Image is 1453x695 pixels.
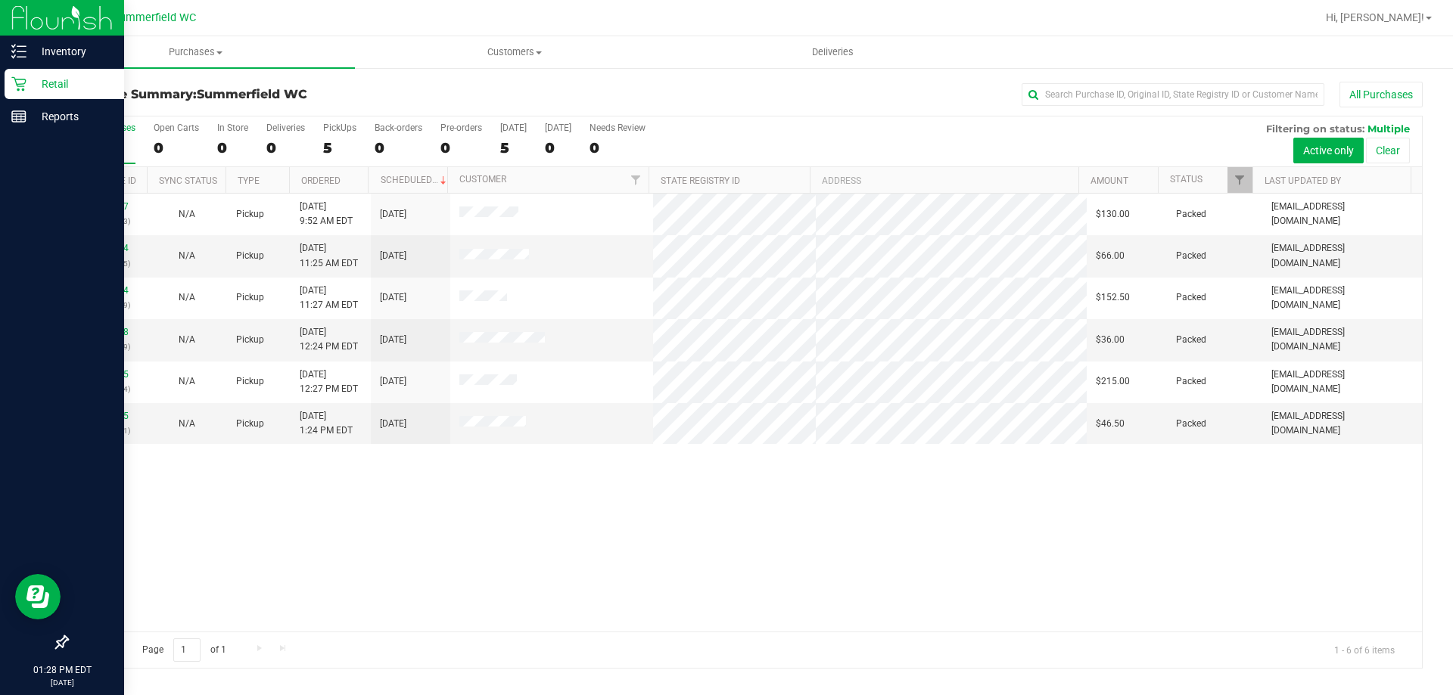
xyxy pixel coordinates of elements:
inline-svg: Inventory [11,44,26,59]
button: Clear [1366,138,1410,163]
span: Not Applicable [179,292,195,303]
span: [EMAIL_ADDRESS][DOMAIN_NAME] [1271,325,1413,354]
span: [DATE] 1:24 PM EDT [300,409,353,438]
div: 5 [500,139,527,157]
button: Active only [1293,138,1364,163]
span: [DATE] 12:27 PM EDT [300,368,358,396]
button: N/A [179,417,195,431]
div: Open Carts [154,123,199,133]
a: Customers [355,36,674,68]
span: $36.00 [1096,333,1125,347]
input: 1 [173,638,201,662]
div: In Store [217,123,248,133]
span: [DATE] 12:24 PM EDT [300,325,358,354]
span: Packed [1176,290,1206,305]
span: $130.00 [1096,207,1130,222]
a: Scheduled [381,175,450,185]
span: Pickup [236,374,264,389]
span: Hi, [PERSON_NAME]! [1326,11,1424,23]
span: $152.50 [1096,290,1130,305]
span: Pickup [236,417,264,431]
a: 11823205 [86,411,129,421]
span: Multiple [1367,123,1410,135]
div: 0 [266,139,305,157]
span: [EMAIL_ADDRESS][DOMAIN_NAME] [1271,284,1413,312]
button: N/A [179,207,195,222]
div: 0 [590,139,646,157]
button: N/A [179,290,195,305]
iframe: Resource center [15,574,61,619]
a: Purchases [36,36,355,68]
div: 5 [323,139,356,157]
div: 0 [545,139,571,157]
input: Search Purchase ID, Original ID, State Registry ID or Customer Name... [1022,83,1324,106]
span: $66.00 [1096,249,1125,263]
inline-svg: Retail [11,76,26,92]
h3: Purchase Summary: [67,88,518,101]
span: Not Applicable [179,334,195,345]
span: Customers [356,45,673,59]
span: Packed [1176,207,1206,222]
a: State Registry ID [661,175,740,186]
span: 1 - 6 of 6 items [1322,638,1407,661]
p: [DATE] [7,677,117,688]
div: PickUps [323,123,356,133]
div: Deliveries [266,123,305,133]
div: Needs Review [590,123,646,133]
span: [EMAIL_ADDRESS][DOMAIN_NAME] [1271,368,1413,396]
a: Amount [1091,175,1128,186]
span: Not Applicable [179,376,195,386]
a: Last Updated By [1265,175,1341,186]
span: Not Applicable [179,250,195,261]
th: Address [810,167,1078,194]
button: N/A [179,249,195,263]
span: [EMAIL_ADDRESS][DOMAIN_NAME] [1271,241,1413,270]
span: Page of 1 [129,638,238,662]
a: Status [1170,174,1203,185]
a: 11822798 [86,327,129,337]
span: $46.50 [1096,417,1125,431]
div: 0 [217,139,248,157]
div: Back-orders [375,123,422,133]
span: Packed [1176,333,1206,347]
span: [DATE] [380,249,406,263]
span: Packed [1176,374,1206,389]
a: 11821747 [86,201,129,212]
div: 0 [440,139,482,157]
span: Deliveries [792,45,874,59]
a: Customer [459,174,506,185]
span: [DATE] 9:52 AM EDT [300,200,353,228]
div: 0 [375,139,422,157]
p: Inventory [26,42,117,61]
span: Not Applicable [179,209,195,219]
span: Purchases [36,45,355,59]
span: [DATE] [380,374,406,389]
span: Filtering on status: [1266,123,1364,135]
span: [EMAIL_ADDRESS][DOMAIN_NAME] [1271,409,1413,438]
span: [DATE] 11:25 AM EDT [300,241,358,270]
span: [DATE] 11:27 AM EDT [300,284,358,312]
a: 11822254 [86,243,129,253]
span: Pickup [236,333,264,347]
a: Sync Status [159,175,217,186]
a: Filter [1227,167,1252,193]
div: [DATE] [545,123,571,133]
button: All Purchases [1339,82,1423,107]
span: Pickup [236,290,264,305]
a: Type [238,175,260,186]
span: Packed [1176,417,1206,431]
a: Deliveries [674,36,992,68]
button: N/A [179,333,195,347]
div: Pre-orders [440,123,482,133]
div: 0 [154,139,199,157]
p: 01:28 PM EDT [7,663,117,677]
span: $215.00 [1096,374,1130,389]
span: Not Applicable [179,418,195,429]
a: 11822815 [86,369,129,380]
span: Summerfield WC [197,87,307,101]
a: Ordered [301,175,341,186]
span: [DATE] [380,207,406,222]
div: [DATE] [500,123,527,133]
span: Pickup [236,207,264,222]
span: Summerfield WC [113,11,196,24]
